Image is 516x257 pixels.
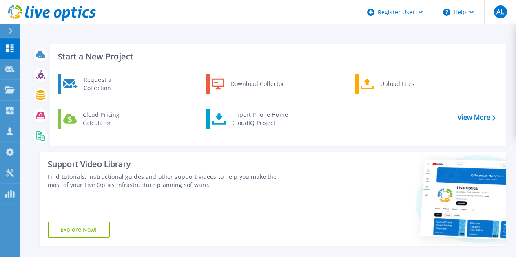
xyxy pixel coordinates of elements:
div: Cloud Pricing Calculator [79,111,139,127]
div: Download Collector [226,76,288,92]
a: Download Collector [206,74,290,94]
a: Request a Collection [58,74,141,94]
div: Find tutorials, instructional guides and other support videos to help you make the most of your L... [48,173,290,189]
a: Upload Files [355,74,438,94]
div: Import Phone Home CloudIQ Project [228,111,292,127]
a: Explore Now! [48,222,110,238]
div: Request a Collection [80,76,139,92]
div: Upload Files [376,76,436,92]
a: View More [458,114,496,121]
a: Cloud Pricing Calculator [58,109,141,129]
span: AL [496,9,504,15]
h3: Start a New Project [58,52,495,61]
div: Support Video Library [48,159,290,169]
